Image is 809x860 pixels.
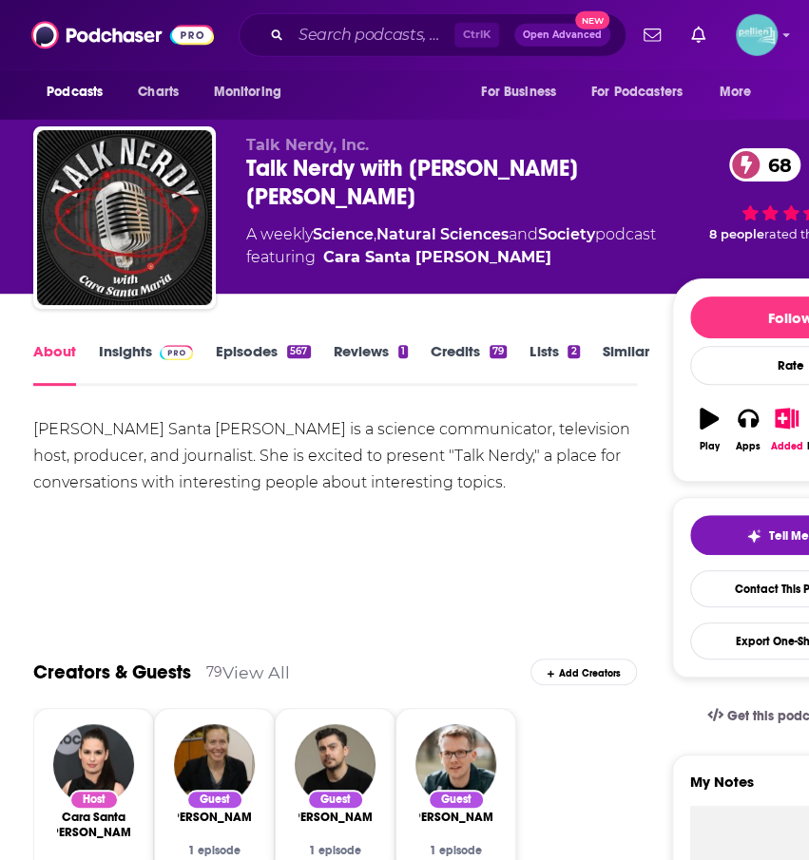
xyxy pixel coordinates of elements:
[213,79,280,105] span: Monitoring
[736,14,778,56] button: Show profile menu
[299,844,372,857] div: 1 episode
[200,74,305,110] button: open menu
[538,225,595,243] a: Society
[47,810,142,840] span: Cara Santa [PERSON_NAME]
[33,416,637,496] div: [PERSON_NAME] Santa [PERSON_NAME] is a science communicator, television host, producer, and journ...
[468,74,580,110] button: open menu
[771,441,803,452] div: Added
[736,14,778,56] span: Logged in as JessicaPellien
[709,227,764,241] span: 8 people
[690,395,729,464] button: Play
[431,342,507,386] a: Credits79
[736,441,761,452] div: Apps
[222,662,290,682] a: View All
[138,79,179,105] span: Charts
[288,810,383,825] span: [PERSON_NAME]
[374,225,376,243] span: ,
[69,790,119,810] div: Host
[419,844,492,857] div: 1 episode
[509,225,538,243] span: and
[767,395,806,464] button: Added
[334,342,408,386] a: Reviews1
[37,130,212,305] img: Talk Nerdy with Cara Santa Maria
[295,724,376,805] img: David Shariatmadari
[288,810,383,825] a: David Shariatmadari
[409,810,504,825] a: Hank Green
[748,148,800,182] span: 68
[523,30,602,40] span: Open Advanced
[636,19,668,51] a: Show notifications dropdown
[530,342,579,386] a: Lists2
[167,810,262,825] a: Lydia Pyne
[736,14,778,56] img: User Profile
[246,223,656,269] div: A weekly podcast
[47,810,142,840] a: Cara Santa Maria
[720,79,752,105] span: More
[47,79,103,105] span: Podcasts
[376,225,509,243] a: Natural Sciences
[591,79,683,105] span: For Podcasters
[307,790,364,810] div: Guest
[706,74,776,110] button: open menu
[33,342,76,386] a: About
[409,810,504,825] span: [PERSON_NAME]
[428,790,485,810] div: Guest
[53,724,134,805] img: Cara Santa Maria
[33,660,191,684] a: Creators & Guests
[313,225,374,243] a: Science
[415,724,496,805] img: Hank Green
[579,74,710,110] button: open menu
[246,136,369,154] span: Talk Nerdy, Inc.
[575,11,609,29] span: New
[323,246,551,269] a: Cara Santa Maria
[216,342,310,386] a: Episodes567
[481,79,556,105] span: For Business
[728,395,767,464] button: Apps
[246,246,656,269] span: featuring
[568,345,579,358] div: 2
[239,13,626,57] div: Search podcasts, credits, & more...
[174,724,255,805] img: Lydia Pyne
[514,24,610,47] button: Open AdvancedNew
[31,17,214,53] img: Podchaser - Follow, Share and Rate Podcasts
[530,659,637,685] div: Add Creators
[287,345,310,358] div: 567
[700,441,720,452] div: Play
[186,790,243,810] div: Guest
[33,74,127,110] button: open menu
[125,74,190,110] a: Charts
[291,20,454,50] input: Search podcasts, credits, & more...
[398,345,408,358] div: 1
[490,345,507,358] div: 79
[160,345,193,360] img: Podchaser Pro
[684,19,713,51] a: Show notifications dropdown
[746,528,761,544] img: tell me why sparkle
[178,844,251,857] div: 1 episode
[206,663,222,680] div: 79
[167,810,262,825] span: [PERSON_NAME]
[603,342,649,386] a: Similar
[99,342,193,386] a: InsightsPodchaser Pro
[729,148,800,182] a: 68
[454,23,499,48] span: Ctrl K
